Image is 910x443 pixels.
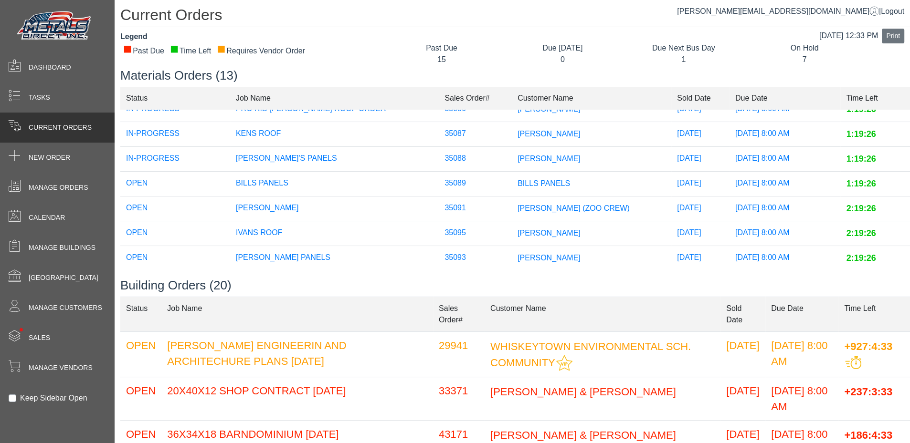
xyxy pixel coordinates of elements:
[846,204,876,213] span: 2:19:26
[230,171,439,196] td: BILLS PANELS
[671,146,730,171] td: [DATE]
[846,179,876,188] span: 1:19:26
[29,273,98,283] span: [GEOGRAPHIC_DATA]
[671,171,730,196] td: [DATE]
[846,154,876,164] span: 1:19:26
[29,303,102,313] span: Manage Customers
[120,87,230,110] td: Status
[161,331,433,377] td: [PERSON_NAME] ENGINEERIN AND ARCHITECHURE PLANS [DATE]
[120,377,161,420] td: OPEN
[751,42,857,54] div: On Hold
[720,331,765,377] td: [DATE]
[765,377,838,420] td: [DATE] 8:00 AM
[14,9,95,44] img: Metals Direct Inc Logo
[844,340,892,352] span: +927:4:33
[29,243,95,253] span: Manage Buildings
[20,392,87,404] label: Keep Sidebar Open
[730,87,841,110] td: Due Date
[9,314,33,345] span: •
[518,204,630,212] span: [PERSON_NAME] (ZOO CREW)
[170,45,211,57] div: Time Left
[120,331,161,377] td: OPEN
[120,246,230,270] td: OPEN
[518,155,581,163] span: [PERSON_NAME]
[29,183,88,193] span: Manage Orders
[217,45,225,52] div: ■
[120,6,910,27] h1: Current Orders
[29,153,70,163] span: New Order
[671,221,730,246] td: [DATE]
[730,146,841,171] td: [DATE] 8:00 AM
[556,355,572,371] img: This customer should be prioritized
[485,297,720,331] td: Customer Name
[439,246,512,270] td: 35093
[29,363,93,373] span: Manage Vendors
[120,146,230,171] td: IN-PROGRESS
[671,87,730,110] td: Sold Date
[433,377,485,420] td: 33371
[881,7,904,15] span: Logout
[170,45,179,52] div: ■
[730,246,841,270] td: [DATE] 8:00 AM
[518,105,581,113] span: [PERSON_NAME]
[433,331,485,377] td: 29941
[844,385,892,397] span: +237:3:33
[509,54,616,65] div: 0
[490,340,691,369] span: WHISKEYTOWN ENVIRONMENTAL SCH. COMMUNITY
[29,62,71,72] span: Dashboard
[671,246,730,270] td: [DATE]
[120,68,910,83] h3: Materials Orders (13)
[730,122,841,146] td: [DATE] 8:00 AM
[846,228,876,238] span: 2:19:26
[630,54,737,65] div: 1
[230,122,439,146] td: KENS ROOF
[819,31,878,40] span: [DATE] 12:33 PM
[630,42,737,54] div: Due Next Bus Day
[439,146,512,171] td: 35088
[230,87,439,110] td: Job Name
[439,171,512,196] td: 35089
[677,6,904,17] div: |
[388,54,495,65] div: 15
[120,122,230,146] td: IN-PROGRESS
[846,104,876,114] span: 1:19:26
[838,297,910,331] td: Time Left
[845,356,861,369] img: This order should be prioritized
[29,123,92,133] span: Current Orders
[439,196,512,221] td: 35091
[230,246,439,270] td: [PERSON_NAME] PANELS
[751,54,857,65] div: 7
[509,42,616,54] div: Due [DATE]
[671,196,730,221] td: [DATE]
[120,171,230,196] td: OPEN
[120,196,230,221] td: OPEN
[512,87,671,110] td: Customer Name
[490,385,676,397] span: [PERSON_NAME] & [PERSON_NAME]
[230,221,439,246] td: IVANS ROOF
[765,297,838,331] td: Due Date
[120,278,910,293] h3: Building Orders (20)
[518,254,581,262] span: [PERSON_NAME]
[846,129,876,139] span: 1:19:26
[490,429,676,441] span: [PERSON_NAME] & [PERSON_NAME]
[518,229,581,237] span: [PERSON_NAME]
[123,45,164,57] div: Past Due
[844,429,892,441] span: +186:4:33
[161,297,433,331] td: Job Name
[720,297,765,331] td: Sold Date
[433,297,485,331] td: Sales Order#
[671,122,730,146] td: [DATE]
[677,7,879,15] a: [PERSON_NAME][EMAIL_ADDRESS][DOMAIN_NAME]
[29,333,50,343] span: Sales
[846,253,876,263] span: 2:19:26
[230,146,439,171] td: [PERSON_NAME]'S PANELS
[120,32,148,41] strong: Legend
[518,130,581,138] span: [PERSON_NAME]
[840,87,910,110] td: Time Left
[720,377,765,420] td: [DATE]
[230,196,439,221] td: [PERSON_NAME]
[730,221,841,246] td: [DATE] 8:00 AM
[29,213,65,223] span: Calendar
[161,377,433,420] td: 20X40X12 SHOP CONTRACT [DATE]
